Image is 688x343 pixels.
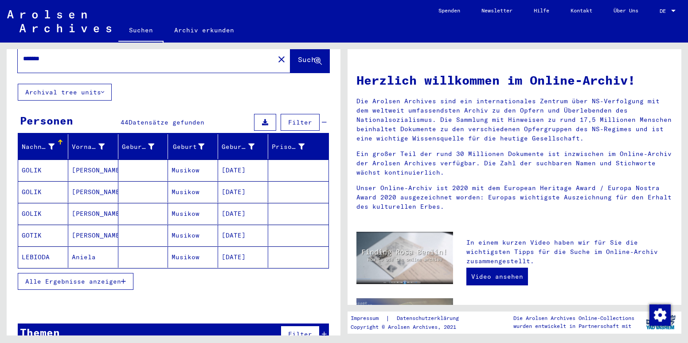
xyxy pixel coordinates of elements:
div: | [351,314,469,323]
mat-cell: [PERSON_NAME] [68,203,118,224]
span: Filter [288,118,312,126]
div: Vorname [72,142,105,152]
mat-header-cell: Geburtsname [118,134,168,159]
mat-cell: [PERSON_NAME] [68,181,118,203]
mat-cell: GOLIK [18,160,68,181]
img: Zustimmung ändern [649,304,671,326]
mat-cell: GOLIK [18,203,68,224]
a: Archiv erkunden [164,19,245,41]
button: Suche [290,45,329,73]
mat-header-cell: Geburtsdatum [218,134,268,159]
div: Geburt‏ [172,140,218,154]
a: Video ansehen [466,268,528,285]
div: Personen [20,113,73,129]
p: Ein großer Teil der rund 30 Millionen Dokumente ist inzwischen im Online-Archiv der Arolsen Archi... [356,149,672,177]
div: Zustimmung ändern [649,304,670,325]
mat-cell: Musikow [168,246,218,268]
p: Unser Online-Archiv ist 2020 mit dem European Heritage Award / Europa Nostra Award 2020 ausgezeic... [356,183,672,211]
p: Copyright © Arolsen Archives, 2021 [351,323,469,331]
mat-cell: GOLIK [18,181,68,203]
p: In einem kurzen Video haben wir für Sie die wichtigsten Tipps für die Suche im Online-Archiv zusa... [466,238,672,266]
mat-cell: Musikow [168,225,218,246]
mat-cell: Aniela [68,246,118,268]
mat-cell: [DATE] [218,203,268,224]
a: Datenschutzerklärung [390,314,469,323]
div: Prisoner # [272,142,305,152]
mat-cell: GOTIK [18,225,68,246]
mat-header-cell: Geburt‏ [168,134,218,159]
img: yv_logo.png [644,311,677,333]
button: Filter [281,326,320,343]
mat-cell: [PERSON_NAME] [68,225,118,246]
button: Clear [273,50,290,68]
span: Suche [298,55,320,64]
mat-header-cell: Prisoner # [268,134,328,159]
span: Datensätze gefunden [129,118,204,126]
div: Geburtsname [122,142,155,152]
span: Alle Ergebnisse anzeigen [25,277,121,285]
mat-cell: [DATE] [218,160,268,181]
div: Nachname [22,142,55,152]
a: Suchen [118,19,164,43]
mat-cell: [DATE] [218,246,268,268]
mat-cell: LEBIODA [18,246,68,268]
p: wurden entwickelt in Partnerschaft mit [513,322,634,330]
div: Nachname [22,140,68,154]
mat-cell: [DATE] [218,225,268,246]
div: Geburtsname [122,140,168,154]
a: Impressum [351,314,386,323]
h1: Herzlich willkommen im Online-Archiv! [356,71,672,90]
img: video.jpg [356,232,453,284]
p: Die Arolsen Archives Online-Collections [513,314,634,322]
p: Die Arolsen Archives sind ein internationales Zentrum über NS-Verfolgung mit dem weltweit umfasse... [356,97,672,143]
mat-cell: Musikow [168,181,218,203]
img: Arolsen_neg.svg [7,10,111,32]
div: Geburtsdatum [222,140,268,154]
div: Themen [20,324,60,340]
mat-cell: [DATE] [218,181,268,203]
div: Geburt‏ [172,142,204,152]
mat-header-cell: Nachname [18,134,68,159]
mat-cell: Musikow [168,160,218,181]
mat-cell: [PERSON_NAME] [68,160,118,181]
span: Filter [288,330,312,338]
span: DE [660,8,669,14]
button: Filter [281,114,320,131]
button: Archival tree units [18,84,112,101]
button: Alle Ergebnisse anzeigen [18,273,133,290]
div: Geburtsdatum [222,142,254,152]
div: Prisoner # [272,140,318,154]
mat-icon: close [276,54,287,65]
span: 44 [121,118,129,126]
mat-cell: Musikow [168,203,218,224]
div: Vorname [72,140,118,154]
mat-header-cell: Vorname [68,134,118,159]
